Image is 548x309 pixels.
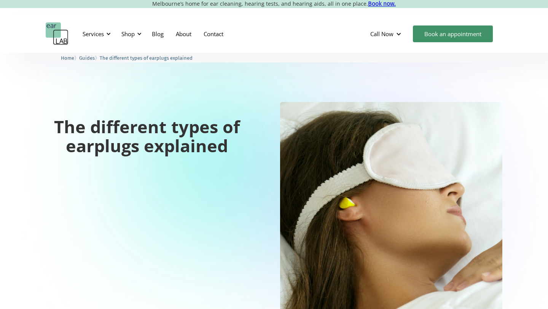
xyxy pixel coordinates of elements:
div: Call Now [364,22,409,45]
div: Shop [121,30,135,38]
a: About [170,23,198,45]
a: Guides [79,54,95,61]
div: Services [83,30,104,38]
span: Guides [79,55,95,61]
div: Shop [117,22,144,45]
a: The different types of earplugs explained [100,54,193,61]
a: Contact [198,23,229,45]
li: 〉 [79,54,100,62]
a: Blog [146,23,170,45]
div: Call Now [370,30,393,38]
span: Home [61,55,74,61]
a: Book an appointment [413,25,493,42]
a: Home [61,54,74,61]
li: 〉 [61,54,79,62]
div: Services [78,22,113,45]
h1: The different types of earplugs explained [46,117,248,155]
a: home [46,22,68,45]
span: The different types of earplugs explained [100,55,193,61]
